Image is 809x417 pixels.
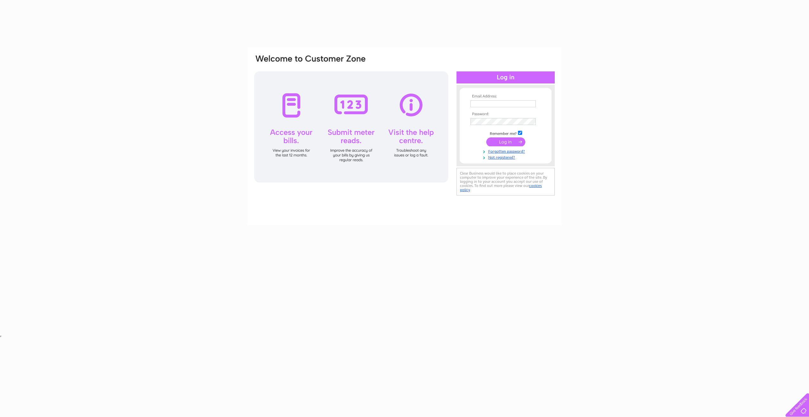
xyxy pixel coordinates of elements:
[456,168,555,195] div: Clear Business would like to place cookies on your computer to improve your experience of the sit...
[460,183,542,192] a: cookies policy
[469,130,542,136] td: Remember me?
[486,137,525,146] input: Submit
[470,154,542,160] a: Not registered?
[469,94,542,99] th: Email Address:
[469,112,542,116] th: Password:
[470,148,542,154] a: Forgotten password?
